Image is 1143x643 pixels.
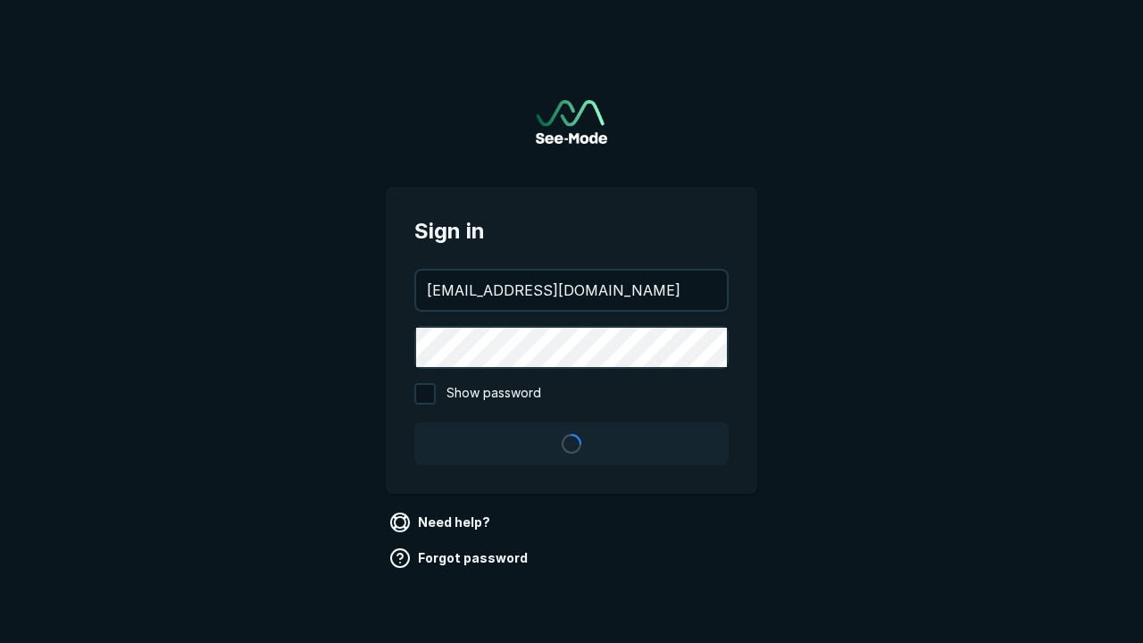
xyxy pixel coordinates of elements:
input: your@email.com [416,271,727,310]
span: Show password [446,383,541,405]
img: See-Mode Logo [536,100,607,144]
span: Sign in [414,215,729,247]
a: Go to sign in [536,100,607,144]
a: Need help? [386,508,497,537]
a: Forgot password [386,544,535,572]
